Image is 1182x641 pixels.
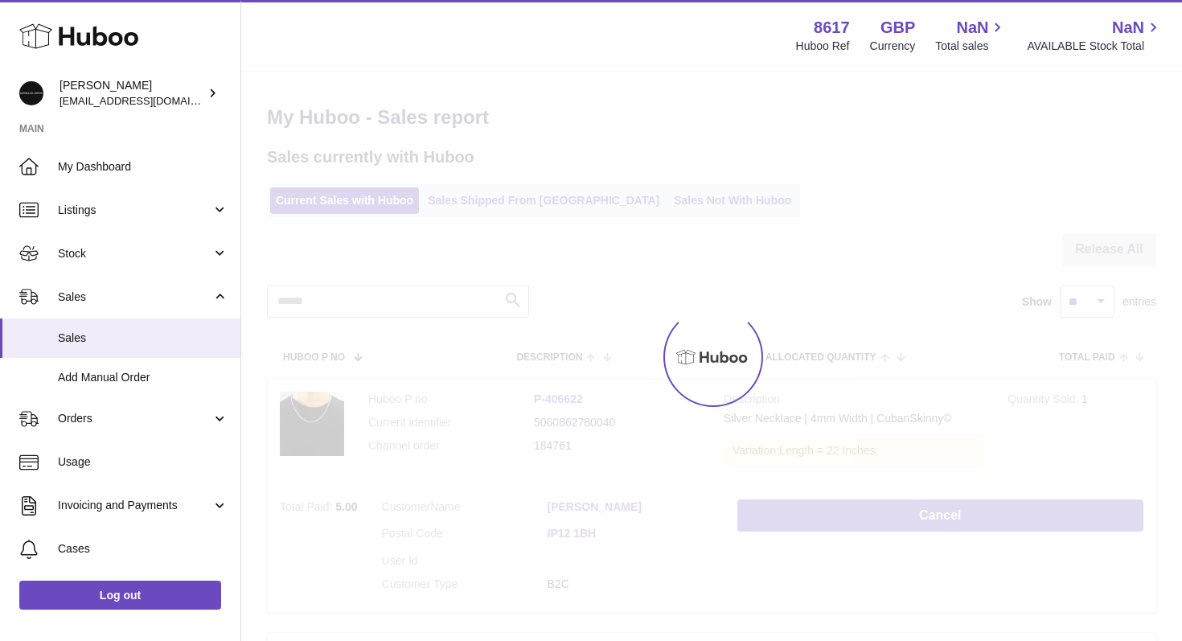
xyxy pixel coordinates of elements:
span: Sales [58,331,228,346]
strong: GBP [880,17,915,39]
span: NaN [956,17,988,39]
span: Invoicing and Payments [58,498,211,513]
span: Orders [58,411,211,426]
span: Add Manual Order [58,370,228,385]
span: Stock [58,246,211,261]
span: My Dashboard [58,159,228,175]
span: Cases [58,541,228,557]
span: Listings [58,203,211,218]
span: Total sales [935,39,1007,54]
img: hello@alfredco.com [19,81,43,105]
div: Huboo Ref [796,39,850,54]
strong: 8617 [814,17,850,39]
span: Sales [58,290,211,305]
span: NaN [1112,17,1144,39]
a: Log out [19,581,221,610]
div: [PERSON_NAME] [60,78,204,109]
a: NaN Total sales [935,17,1007,54]
a: NaN AVAILABLE Stock Total [1027,17,1163,54]
span: Usage [58,454,228,470]
div: Currency [870,39,916,54]
span: [EMAIL_ADDRESS][DOMAIN_NAME] [60,94,236,107]
span: AVAILABLE Stock Total [1027,39,1163,54]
